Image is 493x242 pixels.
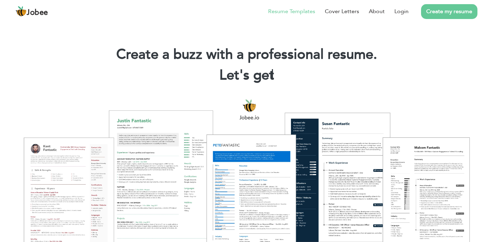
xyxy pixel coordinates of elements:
a: Cover Letters [325,7,359,16]
span: get [253,66,274,85]
h2: Let's [10,66,483,84]
a: About [369,7,385,16]
a: Login [394,7,409,16]
span: Jobee [27,9,48,17]
img: jobee.io [16,6,27,17]
h1: Create a buzz with a professional resume. [10,46,483,64]
a: Create my resume [421,4,477,19]
a: Jobee [16,6,48,17]
span: | [271,66,274,85]
a: Resume Templates [268,7,315,16]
